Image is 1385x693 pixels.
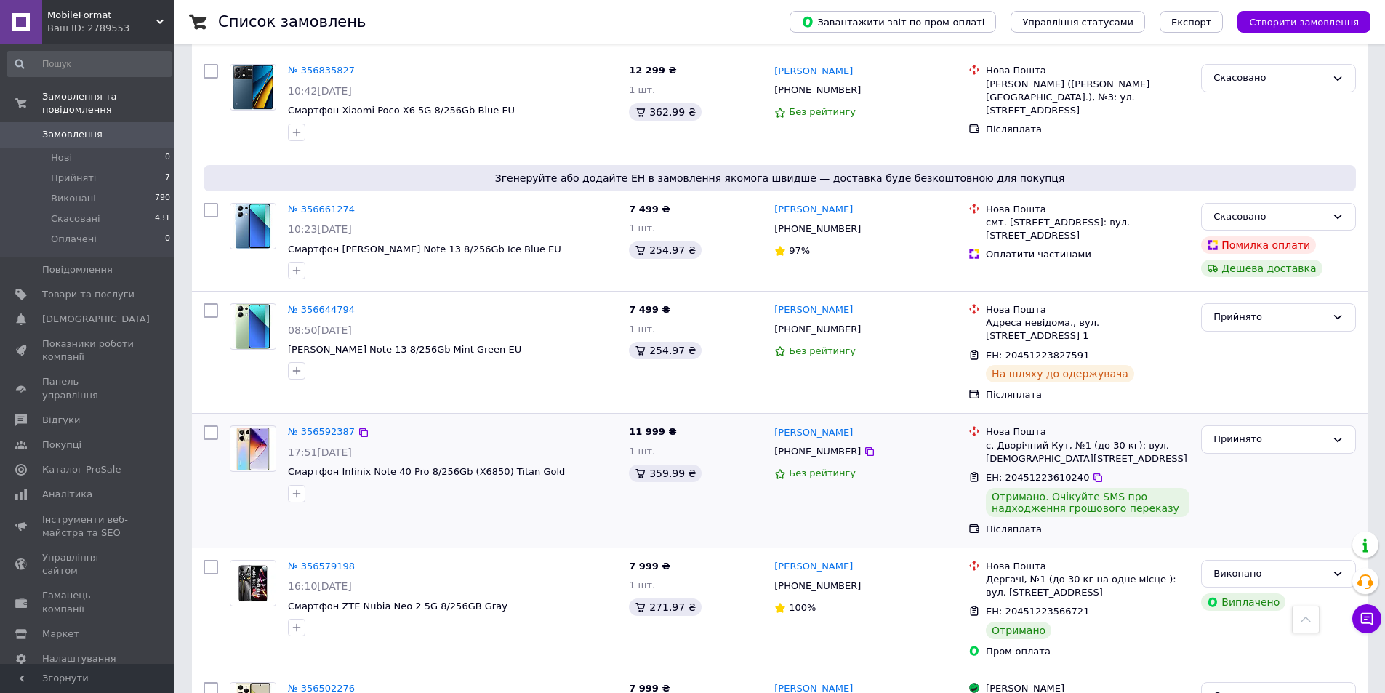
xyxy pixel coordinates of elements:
div: Післяплата [986,388,1189,401]
span: Повідомлення [42,263,113,276]
span: 7 499 ₴ [629,304,670,315]
span: 17:51[DATE] [288,446,352,458]
span: Без рейтингу [789,345,856,356]
div: 271.97 ₴ [629,598,702,616]
a: Фото товару [230,64,276,111]
span: 10:42[DATE] [288,85,352,97]
button: Чат з покупцем [1352,604,1381,633]
div: Виконано [1213,566,1326,582]
a: [PERSON_NAME] [774,203,853,217]
span: 1 шт. [629,84,655,95]
div: [PHONE_NUMBER] [771,577,864,596]
div: Скасовано [1213,209,1326,225]
span: ЕН: 20451223827591 [986,350,1089,361]
span: 1 шт. [629,223,655,233]
a: № 356579198 [288,561,355,572]
span: Товари та послуги [42,288,135,301]
div: Виплачено [1201,593,1285,611]
span: Покупці [42,438,81,452]
a: Фото товару [230,560,276,606]
span: MobileFormat [47,9,156,22]
button: Завантажити звіт по пром-оплаті [790,11,996,33]
a: № 356661274 [288,204,355,215]
span: ЕН: 20451223566721 [986,606,1089,617]
span: Без рейтингу [789,468,856,478]
div: Прийнято [1213,432,1326,447]
span: 0 [165,233,170,246]
input: Пошук [7,51,172,77]
a: Смартфон [PERSON_NAME] Note 13 8/256Gb Ice Blue EU [288,244,561,255]
span: Налаштування [42,652,116,665]
div: [PHONE_NUMBER] [771,442,864,461]
span: Виконані [51,192,96,205]
span: Каталог ProSale [42,463,121,476]
div: Ваш ID: 2789553 [47,22,174,35]
img: Фото товару [233,65,273,110]
a: [PERSON_NAME] [774,303,853,317]
a: Смартфон Infinix Note 40 Pro 8/256Gb (X6850) Titan Gold [288,466,565,477]
span: Скасовані [51,212,100,225]
div: Скасовано [1213,71,1326,86]
span: Управління сайтом [42,551,135,577]
span: 0 [165,151,170,164]
div: 254.97 ₴ [629,241,702,259]
a: № 356644794 [288,304,355,315]
span: Панель управління [42,375,135,401]
span: 431 [155,212,170,225]
div: [PHONE_NUMBER] [771,320,864,339]
img: Фото товару [230,564,276,602]
a: [PERSON_NAME] [774,426,853,440]
span: Гаманець компанії [42,589,135,615]
span: 1 шт. [629,324,655,335]
a: [PERSON_NAME] [774,65,853,79]
span: Експорт [1171,17,1212,28]
span: 100% [789,602,816,613]
a: Смартфон Xiaomi Poco X6 5G 8/256Gb Blue EU [288,105,515,116]
div: Післяплата [986,523,1189,536]
a: Фото товару [230,425,276,472]
div: Післяплата [986,123,1189,136]
a: [PERSON_NAME] [774,560,853,574]
button: Управління статусами [1011,11,1145,33]
span: 7 [165,172,170,185]
div: [PHONE_NUMBER] [771,220,864,239]
div: смт. [STREET_ADDRESS]: вул. [STREET_ADDRESS] [986,216,1189,242]
div: Адреса невідома., вул. [STREET_ADDRESS] 1 [986,316,1189,343]
img: Фото товару [233,304,273,349]
span: 7 999 ₴ [629,561,670,572]
span: Аналітика [42,488,92,501]
a: Фото товару [230,203,276,249]
a: [PERSON_NAME] Note 13 8/256Gb Mint Green EU [288,344,521,355]
span: Замовлення [42,128,103,141]
a: Створити замовлення [1223,16,1370,27]
span: Згенеруйте або додайте ЕН в замовлення якомога швидше — доставка буде безкоштовною для покупця [209,171,1350,185]
div: Отримано [986,622,1051,639]
a: № 356835827 [288,65,355,76]
div: Прийнято [1213,310,1326,325]
span: 12 299 ₴ [629,65,676,76]
h1: Список замовлень [218,13,366,31]
span: Показники роботи компанії [42,337,135,364]
span: Нові [51,151,72,164]
div: Дешева доставка [1201,260,1322,277]
div: На шляху до одержувача [986,365,1134,382]
div: Нова Пошта [986,64,1189,77]
span: 1 шт. [629,580,655,590]
span: 08:50[DATE] [288,324,352,336]
span: 1 шт. [629,446,655,457]
span: ЕН: 20451223610240 [986,472,1089,483]
div: Нова Пошта [986,303,1189,316]
button: Експорт [1160,11,1224,33]
a: Фото товару [230,303,276,350]
div: Отримано. Очікуйте SMS про надходження грошового переказу [986,488,1189,517]
button: Створити замовлення [1237,11,1370,33]
a: Смартфон ZTE Nubia Neo 2 5G 8/256GB Gray [288,601,507,612]
div: [PHONE_NUMBER] [771,81,864,100]
span: 97% [789,245,810,256]
span: Інструменти веб-майстра та SEO [42,513,135,540]
span: 10:23[DATE] [288,223,352,235]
